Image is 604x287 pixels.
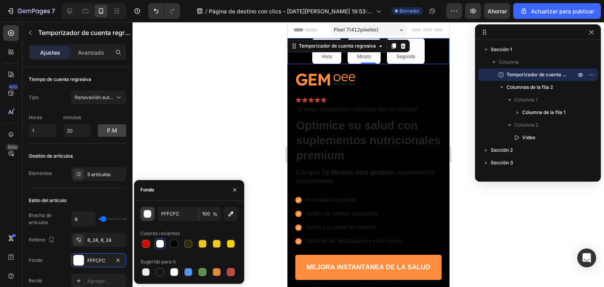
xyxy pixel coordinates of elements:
font: Temporizador de cuenta regresiva [506,72,584,77]
font: 8, 24, 8, 24 [87,237,112,243]
button: p.m [98,124,126,137]
font: Sección 2 [491,147,513,153]
div: Deshacer/Rehacer [148,3,180,19]
font: Renovación automática [75,94,127,100]
font: p.m [107,127,117,134]
font: Temporizador de cuenta regresiva [38,29,140,37]
font: / [205,8,207,15]
font: Página de destino con clics - [DATE][PERSON_NAME] 19:53:37 [209,8,372,23]
button: Renovación automática [71,90,126,105]
font: Tiempo de cuenta regresiva [29,76,91,82]
button: Ahorrar [484,3,510,19]
font: Sección 3 [491,160,513,166]
font: 450 [9,84,17,90]
div: Abrir Intercom Messenger [577,248,596,267]
font: Tipo [29,94,39,100]
font: Columna de la fila 1 [522,109,565,115]
font: Colores recientes [140,230,180,236]
font: Agregar... [87,278,109,284]
font: Video [522,134,535,140]
input: Auto [72,212,95,226]
font: Ajustes [40,49,60,56]
font: Fondo [140,187,154,193]
font: Columnas de la fila 2 [506,84,553,90]
font: Columna 1 [514,97,538,103]
font: Gestión de artículos [29,153,73,159]
font: Sección 4 [491,172,513,178]
font: FFFCFC [87,258,105,263]
font: Estilo del artículo [29,197,66,203]
font: 7 [52,7,55,15]
font: % [213,211,217,217]
font: Avanzado [78,49,104,56]
font: Beta [8,144,17,150]
font: Actualizar para publicar [531,8,594,15]
button: Actualizar para publicar [513,3,601,19]
font: Horas [29,114,42,120]
font: Relleno [29,237,45,243]
font: Sugerido para ti [140,259,176,265]
font: Brecha de artículos [29,212,52,225]
input: Por ejemplo: FFFFFF [158,207,199,221]
font: Columna [499,59,519,65]
button: 7 [3,3,59,19]
font: Elementos [29,170,52,176]
font: minutos [63,114,81,120]
font: Fondo [29,257,42,263]
font: Sección 1 [491,46,512,52]
font: Borrador [400,8,420,14]
font: Ahorrar [488,8,507,15]
iframe: Área de diseño [287,22,449,287]
p: Temporizador de cuenta regresiva [38,28,131,37]
font: 5 artículos [87,171,110,177]
font: Borde [29,278,42,283]
font: Columna 2 [514,122,538,128]
font: Pruébalo y te encantará durante [18,264,97,270]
